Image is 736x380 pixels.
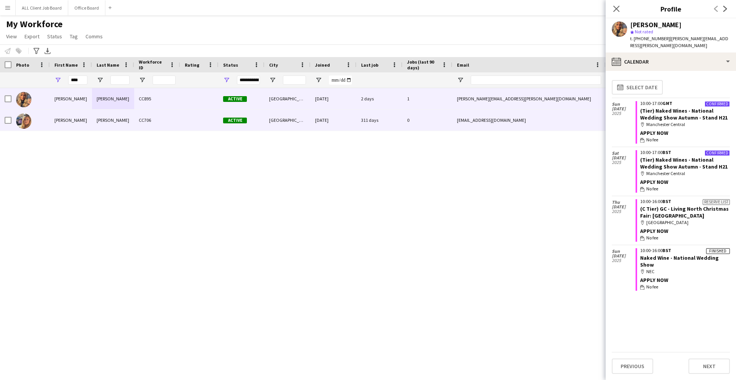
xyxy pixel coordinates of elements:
div: Confirmed [705,101,730,107]
input: Email Filter Input [471,75,601,85]
span: No fee [646,283,658,290]
div: Manchester Central [640,170,730,177]
app-action-btn: Advanced filters [32,46,41,56]
span: 2025 [612,160,636,165]
div: [DATE] [310,88,356,109]
div: [GEOGRAPHIC_DATA] [264,110,310,131]
div: 2 days [356,88,402,109]
span: Photo [16,62,29,68]
div: [PERSON_NAME] [92,88,134,109]
button: Office Board [68,0,105,15]
div: 0 [402,110,452,131]
div: APPLY NOW [640,228,730,234]
div: Manchester Central [640,121,730,128]
span: BST [662,149,671,155]
div: Reserve list [703,199,730,205]
span: 2025 [612,258,636,263]
span: No fee [646,136,658,143]
span: Not rated [635,29,653,34]
div: [EMAIL_ADDRESS][DOMAIN_NAME] [452,110,606,131]
span: Email [457,62,469,68]
span: Workforce ID [139,59,166,70]
div: Confirmed [705,150,730,156]
a: Naked Wine - National Wedding Show [640,254,719,268]
span: View [6,33,17,40]
div: [DATE] [310,110,356,131]
a: (Tier) Naked Wines - National Wedding Show Autumn - Stand H21 [640,156,728,170]
div: [PERSON_NAME] [92,110,134,131]
input: First Name Filter Input [68,75,87,85]
span: Sat [612,151,636,156]
div: Finished [706,248,730,254]
span: t. [PHONE_NUMBER] [630,36,670,41]
div: 10:00-17:00 [640,101,730,106]
button: Previous [612,359,653,374]
button: Open Filter Menu [223,77,230,84]
span: Joined [315,62,330,68]
span: BST [662,247,671,253]
span: My Workforce [6,18,62,30]
span: Sun [612,249,636,254]
span: Sun [612,102,636,106]
span: First Name [54,62,78,68]
div: 311 days [356,110,402,131]
span: Comms [85,33,103,40]
span: 2025 [612,111,636,116]
div: 10:00-16:00 [640,248,730,253]
a: (C Tier) GC - Living North Christmas Fair: [GEOGRAPHIC_DATA] [640,205,729,219]
div: [GEOGRAPHIC_DATA] [640,219,730,226]
div: [PERSON_NAME] [50,110,92,131]
span: | [PERSON_NAME][EMAIL_ADDRESS][PERSON_NAME][DOMAIN_NAME] [630,36,728,48]
a: Comms [82,31,106,41]
span: Export [25,33,39,40]
span: Jobs (last 90 days) [407,59,439,70]
span: [DATE] [612,156,636,160]
div: CC706 [134,110,180,131]
div: [PERSON_NAME] [630,21,682,28]
div: 10:00-16:00 [640,199,730,204]
span: Tag [70,33,78,40]
button: Open Filter Menu [457,77,464,84]
span: Last Name [97,62,119,68]
button: Open Filter Menu [54,77,61,84]
div: [PERSON_NAME] [50,88,92,109]
span: No fee [646,185,658,192]
button: Open Filter Menu [139,77,146,84]
div: 10:00-17:00 [640,150,730,155]
span: 2025 [612,209,636,214]
input: Last Name Filter Input [110,75,130,85]
button: Select date [612,80,663,95]
span: City [269,62,278,68]
span: Rating [185,62,199,68]
button: Open Filter Menu [97,77,103,84]
span: BST [662,198,671,204]
span: Status [223,62,238,68]
button: ALL Client Job Board [16,0,68,15]
input: Joined Filter Input [329,75,352,85]
img: Elizabeth Cole [16,113,31,129]
a: (Tier) Naked Wines - National Wedding Show Autumn - Stand H21 [640,107,728,121]
div: APPLY NOW [640,179,730,185]
a: Tag [67,31,81,41]
div: 1 [402,88,452,109]
div: Calendar [606,52,736,71]
div: APPLY NOW [640,277,730,283]
div: [GEOGRAPHIC_DATA] [264,88,310,109]
a: Export [21,31,43,41]
input: Workforce ID Filter Input [153,75,176,85]
a: Status [44,31,65,41]
div: [PERSON_NAME][EMAIL_ADDRESS][PERSON_NAME][DOMAIN_NAME] [452,88,606,109]
a: View [3,31,20,41]
span: Active [223,96,247,102]
span: [DATE] [612,106,636,111]
span: No fee [646,234,658,241]
app-action-btn: Export XLSX [43,46,52,56]
span: GMT [662,100,672,106]
span: Thu [612,200,636,205]
button: Open Filter Menu [315,77,322,84]
button: Open Filter Menu [269,77,276,84]
span: Active [223,118,247,123]
span: [DATE] [612,254,636,258]
input: City Filter Input [283,75,306,85]
button: Next [688,359,730,374]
